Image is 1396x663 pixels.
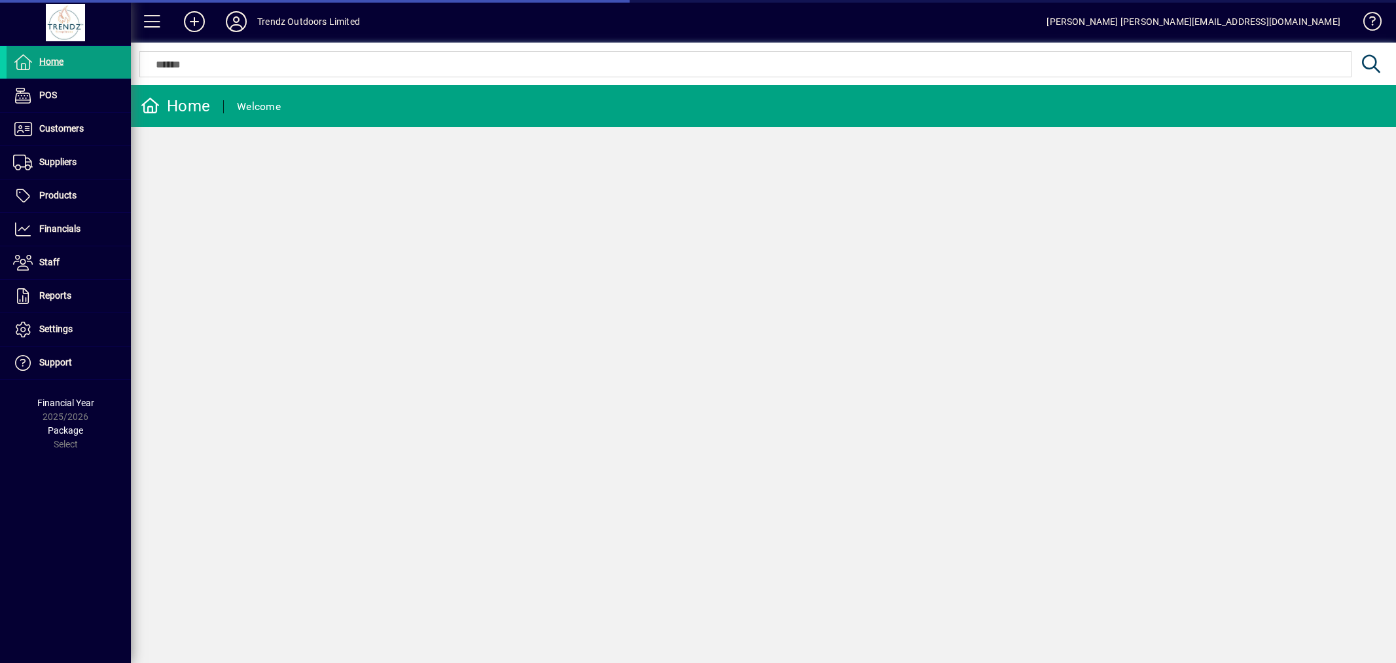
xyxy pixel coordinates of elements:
[173,10,215,33] button: Add
[237,96,281,117] div: Welcome
[7,313,131,346] a: Settings
[7,246,131,279] a: Staff
[141,96,210,117] div: Home
[39,290,71,301] span: Reports
[39,157,77,167] span: Suppliers
[215,10,257,33] button: Profile
[7,347,131,379] a: Support
[39,90,57,100] span: POS
[7,280,131,313] a: Reports
[1047,11,1340,32] div: [PERSON_NAME] [PERSON_NAME][EMAIL_ADDRESS][DOMAIN_NAME]
[7,79,131,112] a: POS
[39,324,73,334] span: Settings
[39,357,72,368] span: Support
[7,113,131,145] a: Customers
[39,190,77,200] span: Products
[7,146,131,179] a: Suppliers
[37,398,94,408] span: Financial Year
[39,223,81,234] span: Financials
[39,56,63,67] span: Home
[257,11,360,32] div: Trendz Outdoors Limited
[1353,3,1380,45] a: Knowledge Base
[7,180,131,212] a: Products
[39,257,60,267] span: Staff
[39,123,84,134] span: Customers
[7,213,131,246] a: Financials
[48,425,83,436] span: Package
